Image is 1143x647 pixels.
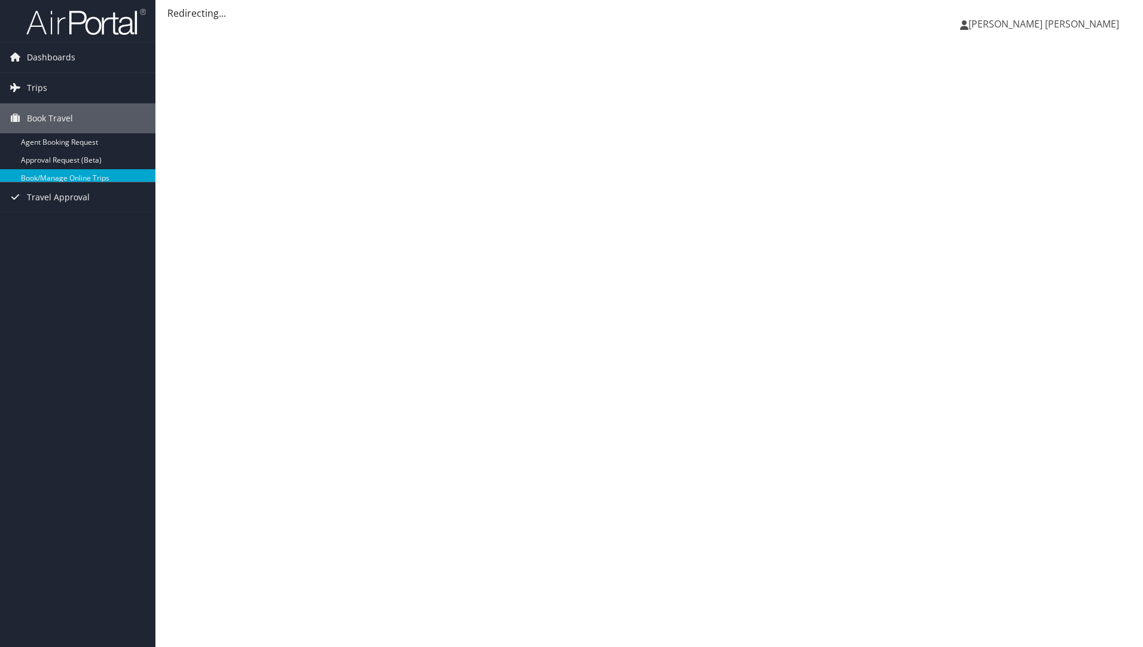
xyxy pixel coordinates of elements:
span: Trips [27,73,47,103]
a: [PERSON_NAME] [PERSON_NAME] [960,6,1131,42]
span: Travel Approval [27,182,90,212]
div: Redirecting... [167,6,1131,20]
span: Book Travel [27,103,73,133]
img: airportal-logo.png [26,8,146,36]
span: Dashboards [27,42,75,72]
span: [PERSON_NAME] [PERSON_NAME] [968,17,1119,30]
